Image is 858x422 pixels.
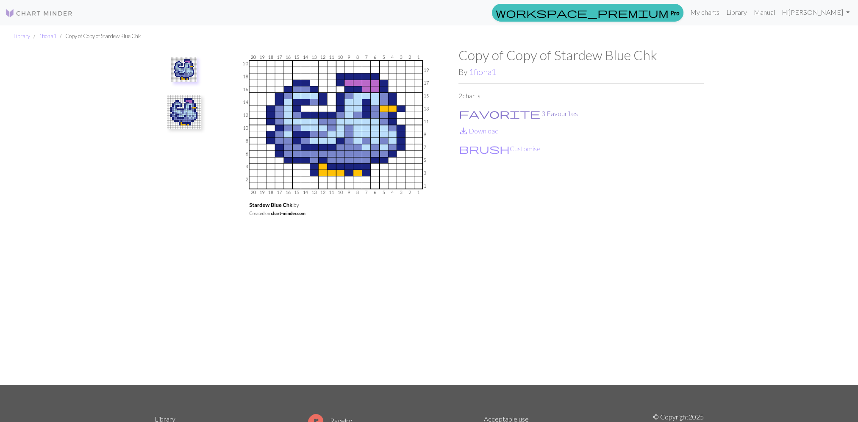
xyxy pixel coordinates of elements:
[459,143,510,155] span: brush
[469,67,496,77] a: 1fiona1
[458,125,469,137] span: save_alt
[56,32,141,40] li: Copy of Copy of Stardew Blue Chk
[723,4,750,21] a: Library
[5,8,73,18] img: Logo
[778,4,853,21] a: Hi[PERSON_NAME]
[458,127,499,135] a: DownloadDownload
[458,91,704,101] p: 2 charts
[167,95,201,129] img: Copy of Stardew Blue Chk
[459,144,510,154] i: Customise
[458,67,704,77] h2: By
[458,143,541,154] button: CustomiseCustomise
[213,47,458,385] img: Stardew Blue Chk
[687,4,723,21] a: My charts
[459,108,540,119] span: favorite
[14,33,30,39] a: Library
[750,4,778,21] a: Manual
[458,108,578,119] button: Favourite 3 Favourites
[171,57,197,82] img: Stardew Blue Chk
[458,126,469,136] i: Download
[496,7,669,19] span: workspace_premium
[39,33,56,39] a: 1fiona1
[492,4,683,22] a: Pro
[459,108,540,119] i: Favourite
[458,47,704,63] h1: Copy of Copy of Stardew Blue Chk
